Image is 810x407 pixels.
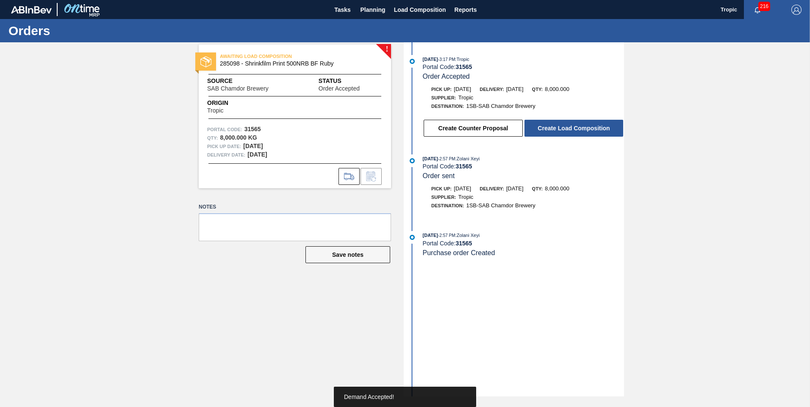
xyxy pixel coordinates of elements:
span: SAB Chamdor Brewery [207,85,269,92]
span: AWAITING LOAD COMPOSITION [220,52,338,60]
span: [DATE] [454,185,471,192]
span: : Tropic [455,57,469,62]
span: Order sent [423,172,455,179]
span: Supplier: [431,195,456,200]
span: [DATE] [454,86,471,92]
img: atual [410,158,415,163]
span: 285098 - Shrinkfilm Print 500NRB BF Ruby [220,60,374,67]
img: status [200,56,211,67]
div: Portal Code: [423,240,624,247]
strong: 31565 [455,163,472,170]
strong: [DATE] [243,143,263,149]
span: Qty: [532,87,543,92]
span: - 3:17 PM [438,57,455,62]
span: Qty : [207,134,218,142]
span: Origin [207,99,244,107]
span: Delivery: [480,87,504,92]
span: Order Accepted [319,85,360,92]
span: Reports [455,5,477,15]
span: - 2:57 PM [438,233,455,238]
span: Planning [361,5,386,15]
div: Portal Code: [423,63,624,70]
span: Tropic [458,94,474,101]
img: atual [410,235,415,240]
img: TNhmsLtSVTkK8tSr43FrP2fwEKptu5GPRR3wAAAABJRU5ErkJggg== [11,6,52,14]
label: Notes [199,201,391,213]
span: 1SB-SAB Chamdor Brewery [466,202,535,209]
span: Source [207,77,294,85]
span: 8,000.000 [545,86,569,92]
span: Tropic [458,194,474,200]
button: Notifications [744,4,771,16]
span: Delivery: [480,186,504,191]
span: Load Composition [394,5,446,15]
span: [DATE] [423,57,438,62]
strong: 31565 [455,63,472,70]
span: [DATE] [423,156,438,161]
span: Destination: [431,203,464,208]
span: Delivery Date: [207,151,245,159]
span: 8,000.000 [545,185,569,192]
span: 1SB-SAB Chamdor Brewery [466,103,535,109]
img: atual [410,59,415,64]
span: Tropic [207,107,223,114]
span: : Zolani Xeyi [455,156,480,161]
span: Pick up Date: [207,142,241,151]
strong: 8,000.000 KG [220,134,257,141]
span: Pick up: [431,87,452,92]
div: Go to Load Composition [338,168,360,185]
button: Save notes [305,246,390,263]
span: Destination: [431,104,464,109]
span: [DATE] [423,233,438,238]
span: Supplier: [431,95,456,100]
h1: Orders [8,26,159,36]
button: Create Load Composition [524,120,623,137]
div: Inform order change [361,168,382,185]
span: [DATE] [506,86,524,92]
span: Qty: [532,186,543,191]
strong: 31565 [244,126,261,132]
strong: 31565 [455,240,472,247]
span: Purchase order Created [423,249,495,256]
div: Portal Code: [423,163,624,170]
strong: [DATE] [247,151,267,158]
span: Tasks [333,5,352,15]
button: Create Counter Proposal [424,120,523,137]
span: Pick up: [431,186,452,191]
span: Portal Code: [207,125,242,134]
span: 216 [758,2,770,11]
span: [DATE] [506,185,524,192]
span: Order Accepted [423,73,470,80]
img: Logout [791,5,802,15]
span: : Zolani Xeyi [455,233,480,238]
span: Demand Accepted! [344,393,394,400]
span: Status [319,77,383,85]
span: - 2:57 PM [438,157,455,161]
